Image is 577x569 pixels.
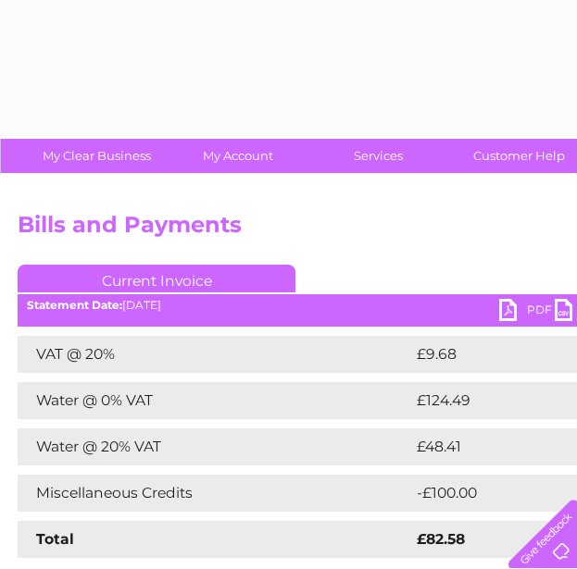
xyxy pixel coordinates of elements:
[18,475,412,512] td: Miscellaneous Credits
[18,336,412,373] td: VAT @ 20%
[18,428,412,465] td: Water @ 20% VAT
[20,139,173,173] a: My Clear Business
[161,139,314,173] a: My Account
[417,530,465,548] strong: £82.58
[27,298,122,312] b: Statement Date:
[18,382,412,419] td: Water @ 0% VAT
[499,299,555,326] a: PDF
[18,265,295,292] a: Current Invoice
[302,139,455,173] a: Services
[36,530,74,548] strong: Total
